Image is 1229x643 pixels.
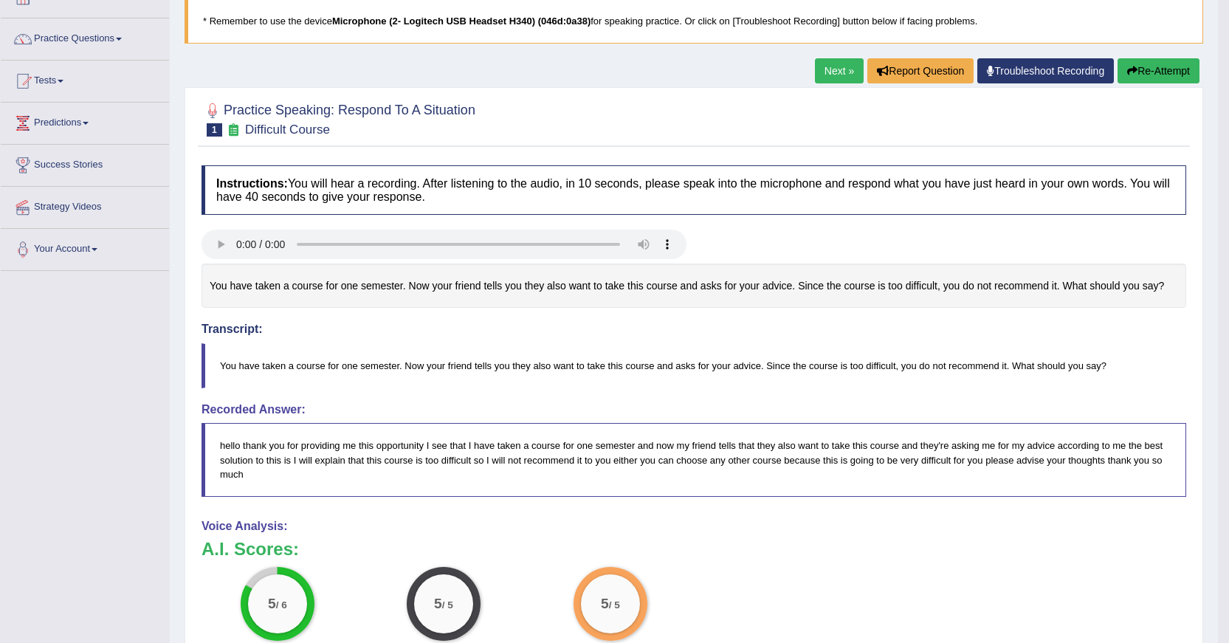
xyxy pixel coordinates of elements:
a: Success Stories [1,145,169,182]
h4: You will hear a recording. After listening to the audio, in 10 seconds, please speak into the mic... [202,165,1186,215]
div: You have taken a course for one semester. Now your friend tells you they also want to take this c... [202,264,1186,309]
big: 5 [268,596,276,612]
a: Predictions [1,103,169,140]
b: A.I. Scores: [202,539,299,559]
h2: Practice Speaking: Respond To A Situation [202,100,475,137]
small: / 5 [609,599,620,611]
a: Troubleshoot Recording [977,58,1114,83]
a: Strategy Videos [1,187,169,224]
b: Microphone (2- Logitech USB Headset H340) (046d:0a38) [332,16,591,27]
big: 5 [435,596,443,612]
a: Practice Questions [1,18,169,55]
small: Difficult Course [245,123,330,137]
b: Instructions: [216,177,288,190]
span: 1 [207,123,222,137]
h4: Voice Analysis: [202,520,1186,533]
blockquote: hello thank you for providing me this opportunity I see that I have taken a course for one semest... [202,423,1186,496]
a: Tests [1,61,169,97]
h4: Recorded Answer: [202,403,1186,416]
small: Exam occurring question [226,123,241,137]
big: 5 [601,596,609,612]
blockquote: You have taken a course for one semester. Now your friend tells you they also want to take this c... [202,343,1186,388]
a: Next » [815,58,864,83]
small: / 6 [276,599,287,611]
button: Re-Attempt [1118,58,1199,83]
a: Your Account [1,229,169,266]
small: / 5 [442,599,453,611]
button: Report Question [867,58,974,83]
